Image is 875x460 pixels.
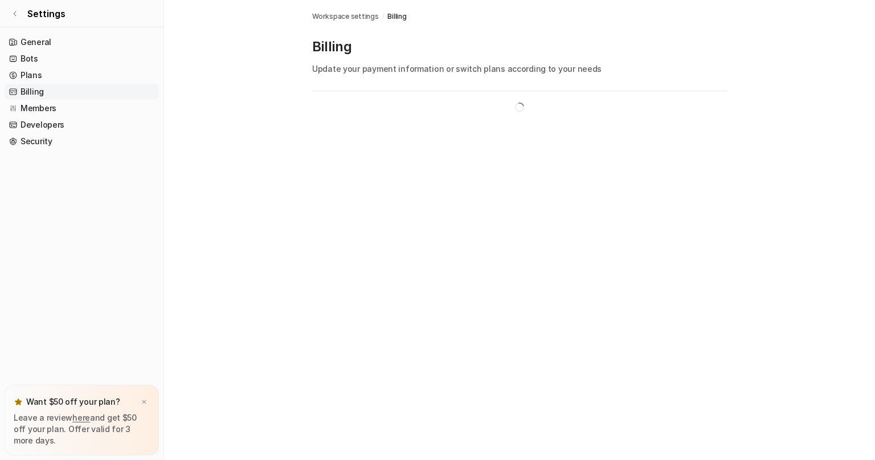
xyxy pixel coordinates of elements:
[27,7,66,21] span: Settings
[312,38,727,56] p: Billing
[26,396,120,408] p: Want $50 off your plan?
[5,100,159,116] a: Members
[5,133,159,149] a: Security
[14,412,150,446] p: Leave a review and get $50 off your plan. Offer valid for 3 more days.
[312,11,379,22] a: Workspace settings
[5,51,159,67] a: Bots
[312,63,727,75] p: Update your payment information or switch plans according to your needs
[5,34,159,50] a: General
[5,84,159,100] a: Billing
[387,11,406,22] a: Billing
[141,398,148,406] img: x
[382,11,385,22] span: /
[5,117,159,133] a: Developers
[5,67,159,83] a: Plans
[72,413,90,422] a: here
[14,397,23,406] img: star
